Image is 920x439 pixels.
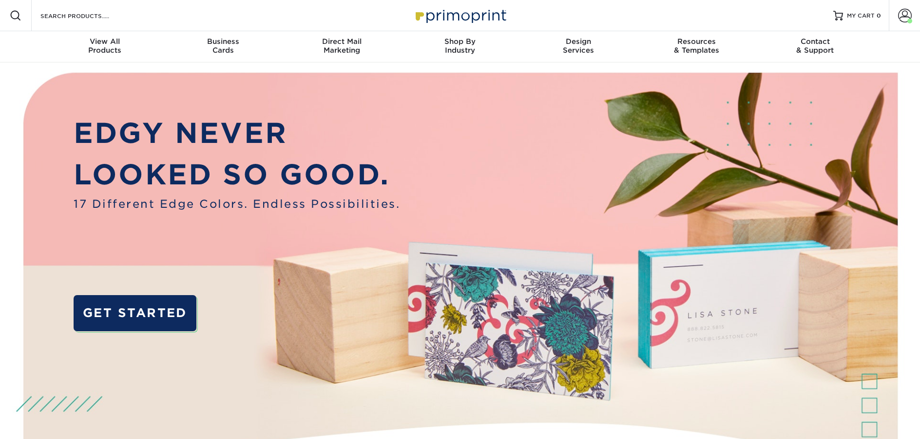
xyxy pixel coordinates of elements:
div: & Support [756,37,874,55]
a: Direct MailMarketing [283,31,401,62]
span: Business [164,37,283,46]
a: Shop ByIndustry [401,31,519,62]
a: View AllProducts [46,31,164,62]
div: Marketing [283,37,401,55]
a: BusinessCards [164,31,283,62]
span: Design [519,37,637,46]
img: Primoprint [411,5,509,26]
a: DesignServices [519,31,637,62]
span: View All [46,37,164,46]
a: Resources& Templates [637,31,756,62]
span: MY CART [847,12,875,20]
p: LOOKED SO GOOD. [74,154,400,196]
div: Services [519,37,637,55]
div: Industry [401,37,519,55]
span: 17 Different Edge Colors. Endless Possibilities. [74,196,400,212]
input: SEARCH PRODUCTS..... [39,10,134,21]
span: Direct Mail [283,37,401,46]
span: 0 [877,12,881,19]
div: & Templates [637,37,756,55]
p: EDGY NEVER [74,113,400,154]
span: Shop By [401,37,519,46]
a: GET STARTED [74,295,196,332]
div: Cards [164,37,283,55]
div: Products [46,37,164,55]
span: Resources [637,37,756,46]
a: Contact& Support [756,31,874,62]
span: Contact [756,37,874,46]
